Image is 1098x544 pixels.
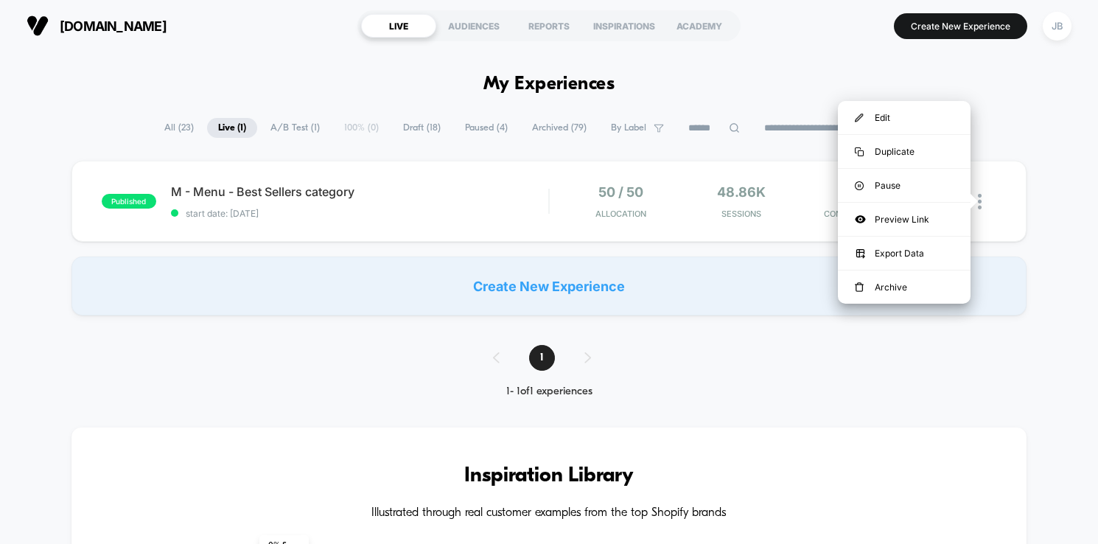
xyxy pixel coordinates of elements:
[855,181,864,190] img: menu
[611,122,646,133] span: By Label
[71,257,1027,315] div: Create New Experience
[838,169,971,202] div: Pause
[207,118,257,138] span: Live ( 1 )
[529,345,555,371] span: 1
[116,506,982,520] h4: Illustrated through real customer examples from the top Shopify brands
[171,184,548,199] span: M - Menu - Best Sellers category
[1043,12,1071,41] div: JB
[392,118,452,138] span: Draft ( 18 )
[483,74,615,95] h1: My Experiences
[454,118,519,138] span: Paused ( 4 )
[595,209,646,219] span: Allocation
[855,282,864,293] img: menu
[361,14,436,38] div: LIVE
[805,209,919,219] span: CONVERSION RATE
[521,118,598,138] span: Archived ( 79 )
[102,194,156,209] span: published
[1038,11,1076,41] button: JB
[855,147,864,156] img: menu
[116,464,982,488] h3: Inspiration Library
[894,13,1027,39] button: Create New Experience
[978,194,982,209] img: close
[855,114,864,122] img: menu
[478,386,620,398] div: 1 - 1 of 1 experiences
[60,18,167,34] span: [DOMAIN_NAME]
[662,14,737,38] div: ACADEMY
[717,184,766,200] span: 48.86k
[838,203,971,236] div: Preview Link
[598,184,643,200] span: 50 / 50
[27,15,49,37] img: Visually logo
[838,271,971,304] div: Archive
[838,237,971,270] div: Export Data
[259,118,331,138] span: A/B Test ( 1 )
[22,14,171,38] button: [DOMAIN_NAME]
[838,135,971,168] div: Duplicate
[587,14,662,38] div: INSPIRATIONS
[153,118,205,138] span: All ( 23 )
[436,14,511,38] div: AUDIENCES
[171,208,548,219] span: start date: [DATE]
[511,14,587,38] div: REPORTS
[685,209,798,219] span: Sessions
[838,101,971,134] div: Edit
